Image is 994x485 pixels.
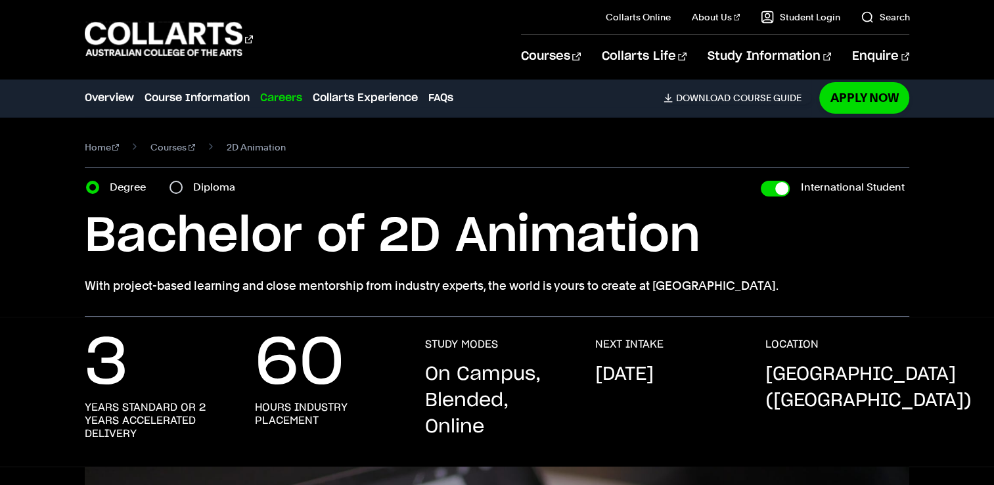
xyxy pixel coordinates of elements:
[313,90,418,106] a: Collarts Experience
[602,35,687,78] a: Collarts Life
[85,138,120,156] a: Home
[425,361,569,440] p: On Campus, Blended, Online
[692,11,740,24] a: About Us
[852,35,909,78] a: Enquire
[85,277,910,295] p: With project-based learning and close mentorship from industry experts, the world is yours to cre...
[110,178,154,196] label: Degree
[819,82,909,113] a: Apply Now
[260,90,302,106] a: Careers
[150,138,195,156] a: Courses
[425,338,498,351] h3: STUDY MODES
[85,207,910,266] h1: Bachelor of 2D Animation
[85,338,128,390] p: 3
[595,361,654,388] p: [DATE]
[85,401,229,440] h3: years standard or 2 years accelerated delivery
[145,90,250,106] a: Course Information
[595,338,664,351] h3: NEXT INTAKE
[227,138,286,156] span: 2D Animation
[428,90,453,106] a: FAQs
[255,338,344,390] p: 60
[255,401,399,427] h3: hours industry placement
[85,20,253,58] div: Go to homepage
[193,178,243,196] label: Diploma
[765,361,972,414] p: [GEOGRAPHIC_DATA] ([GEOGRAPHIC_DATA])
[606,11,671,24] a: Collarts Online
[521,35,581,78] a: Courses
[761,11,840,24] a: Student Login
[675,92,730,104] span: Download
[861,11,909,24] a: Search
[765,338,819,351] h3: LOCATION
[664,92,811,104] a: DownloadCourse Guide
[708,35,831,78] a: Study Information
[800,178,904,196] label: International Student
[85,90,134,106] a: Overview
